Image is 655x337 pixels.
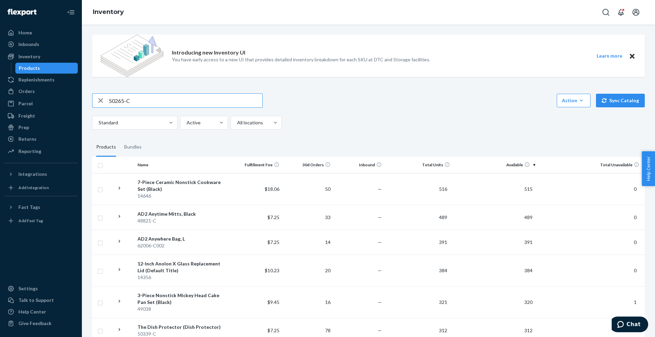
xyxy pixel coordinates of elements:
a: Replenishments [4,74,78,85]
div: 48821-C [137,217,228,224]
p: Introducing new Inventory UI [172,49,245,57]
div: Inventory [18,53,40,60]
span: — [378,299,382,305]
div: Talk to Support [18,297,54,304]
a: Prep [4,122,78,133]
div: Fast Tags [18,204,40,211]
span: 1 [631,299,639,305]
div: 49038 [137,306,228,312]
a: Help Center [4,306,78,317]
a: Parcel [4,98,78,109]
a: Settings [4,283,78,294]
button: Integrations [4,169,78,180]
div: Action [562,97,585,104]
img: Flexport logo [8,9,37,16]
p: You have early access to a new UI that provides detailed inventory breakdown for each SKU at DTC ... [172,56,430,63]
div: The Dish Protector (Dish Protector) [137,324,228,331]
div: Add Integration [18,185,49,190]
input: Standard [98,119,99,126]
a: Inbounds [4,39,78,50]
button: Open notifications [614,5,628,19]
div: Integrations [18,171,47,178]
button: Give Feedback [4,318,78,329]
button: Talk to Support [4,295,78,306]
button: Close Navigation [64,5,78,19]
td: 16 [282,286,333,318]
span: — [378,214,382,220]
span: 0 [631,267,639,273]
span: 516 [436,186,450,192]
button: Sync Catalog [596,94,645,107]
div: 14646 [137,193,228,199]
div: Returns [18,136,37,142]
span: 312 [436,327,450,333]
th: Name [135,157,231,173]
div: Products [19,65,40,72]
span: — [378,239,382,245]
span: 489 [436,214,450,220]
span: 384 [522,267,535,273]
span: 321 [436,299,450,305]
span: 312 [522,327,535,333]
div: Inbounds [18,41,39,48]
button: Help Center [642,151,655,186]
span: $7.25 [267,327,279,333]
button: Open account menu [629,5,643,19]
button: Action [557,94,591,107]
div: 7-Piece Ceramic Nonstick Cookware Set (Black) [137,179,228,193]
a: Inventory [4,51,78,62]
span: $9.45 [267,299,279,305]
div: 14356 [137,274,228,281]
a: Returns [4,134,78,144]
td: 50 [282,173,333,205]
span: $18.06 [265,186,279,192]
a: Reporting [4,146,78,157]
a: Orders [4,86,78,97]
a: Inventory [93,8,124,16]
ol: breadcrumbs [87,2,129,22]
div: AD2 Anywhere Bag, L [137,235,228,242]
th: Total Units [384,157,453,173]
button: Learn more [592,52,626,60]
input: Active [186,119,187,126]
span: 384 [436,267,450,273]
td: 20 [282,255,333,286]
div: 62006-C002 [137,242,228,249]
div: Freight [18,112,35,119]
span: — [378,267,382,273]
span: 0 [631,186,639,192]
div: Parcel [18,100,33,107]
div: Prep [18,124,29,131]
a: Add Integration [4,182,78,193]
div: 12-Inch Anolon X Glass Replacement Lid (Default Title) [137,260,228,274]
div: Give Feedback [18,320,52,327]
span: 0 [631,214,639,220]
span: $7.25 [267,214,279,220]
th: Inbound [333,157,384,173]
input: All locations [236,119,237,126]
button: Close [628,52,637,60]
input: Search inventory by name or sku [109,94,262,107]
span: 0 [631,239,639,245]
div: Add Fast Tag [18,218,43,224]
div: Settings [18,285,38,292]
th: 30d Orders [282,157,333,173]
span: 320 [522,299,535,305]
span: 489 [522,214,535,220]
a: Add Fast Tag [4,215,78,226]
a: Freight [4,110,78,121]
img: new-reports-banner-icon.82668bd98b6a51aee86340f2a7b77ae3.png [100,35,164,77]
span: $10.23 [265,267,279,273]
th: Fulfillment Fee [231,157,282,173]
span: — [378,186,382,192]
th: Available [453,157,538,173]
button: Fast Tags [4,202,78,213]
div: Home [18,29,32,36]
span: 391 [522,239,535,245]
iframe: Opens a widget where you can chat to one of our agents [612,317,648,334]
div: Reporting [18,148,41,155]
div: 3-Piece Nonstick Mickey Head Cake Pan Set (Black) [137,292,228,306]
button: Open Search Box [599,5,613,19]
